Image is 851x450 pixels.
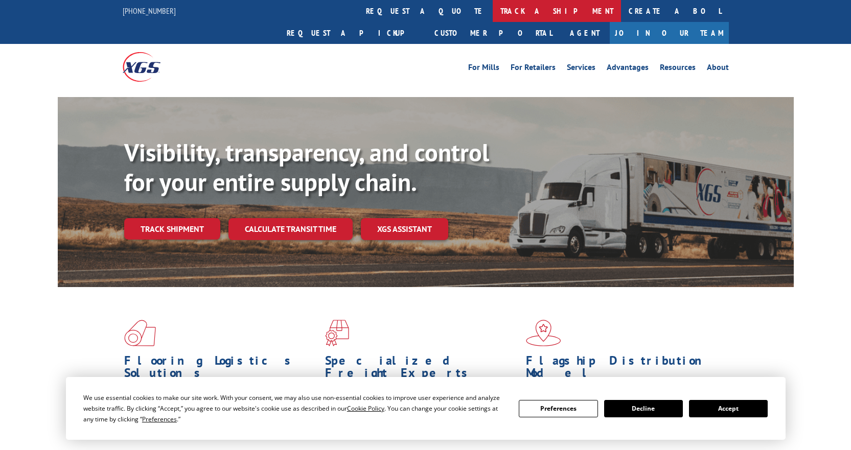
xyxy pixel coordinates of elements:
[325,320,349,346] img: xgs-icon-focused-on-flooring-red
[124,218,220,240] a: Track shipment
[66,377,786,440] div: Cookie Consent Prompt
[124,354,317,384] h1: Flooring Logistics Solutions
[347,404,384,413] span: Cookie Policy
[607,63,649,75] a: Advantages
[526,354,719,384] h1: Flagship Distribution Model
[124,136,489,198] b: Visibility, transparency, and control for your entire supply chain.
[123,6,176,16] a: [PHONE_NUMBER]
[427,22,560,44] a: Customer Portal
[83,392,507,424] div: We use essential cookies to make our site work. With your consent, we may also use non-essential ...
[519,400,597,417] button: Preferences
[610,22,729,44] a: Join Our Team
[660,63,696,75] a: Resources
[707,63,729,75] a: About
[279,22,427,44] a: Request a pickup
[526,320,561,346] img: xgs-icon-flagship-distribution-model-red
[511,63,556,75] a: For Retailers
[325,354,518,384] h1: Specialized Freight Experts
[361,218,448,240] a: XGS ASSISTANT
[228,218,353,240] a: Calculate transit time
[604,400,683,417] button: Decline
[468,63,499,75] a: For Mills
[325,430,452,442] a: Learn More >
[124,430,251,442] a: Learn More >
[567,63,595,75] a: Services
[689,400,768,417] button: Accept
[142,415,177,423] span: Preferences
[560,22,610,44] a: Agent
[124,320,156,346] img: xgs-icon-total-supply-chain-intelligence-red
